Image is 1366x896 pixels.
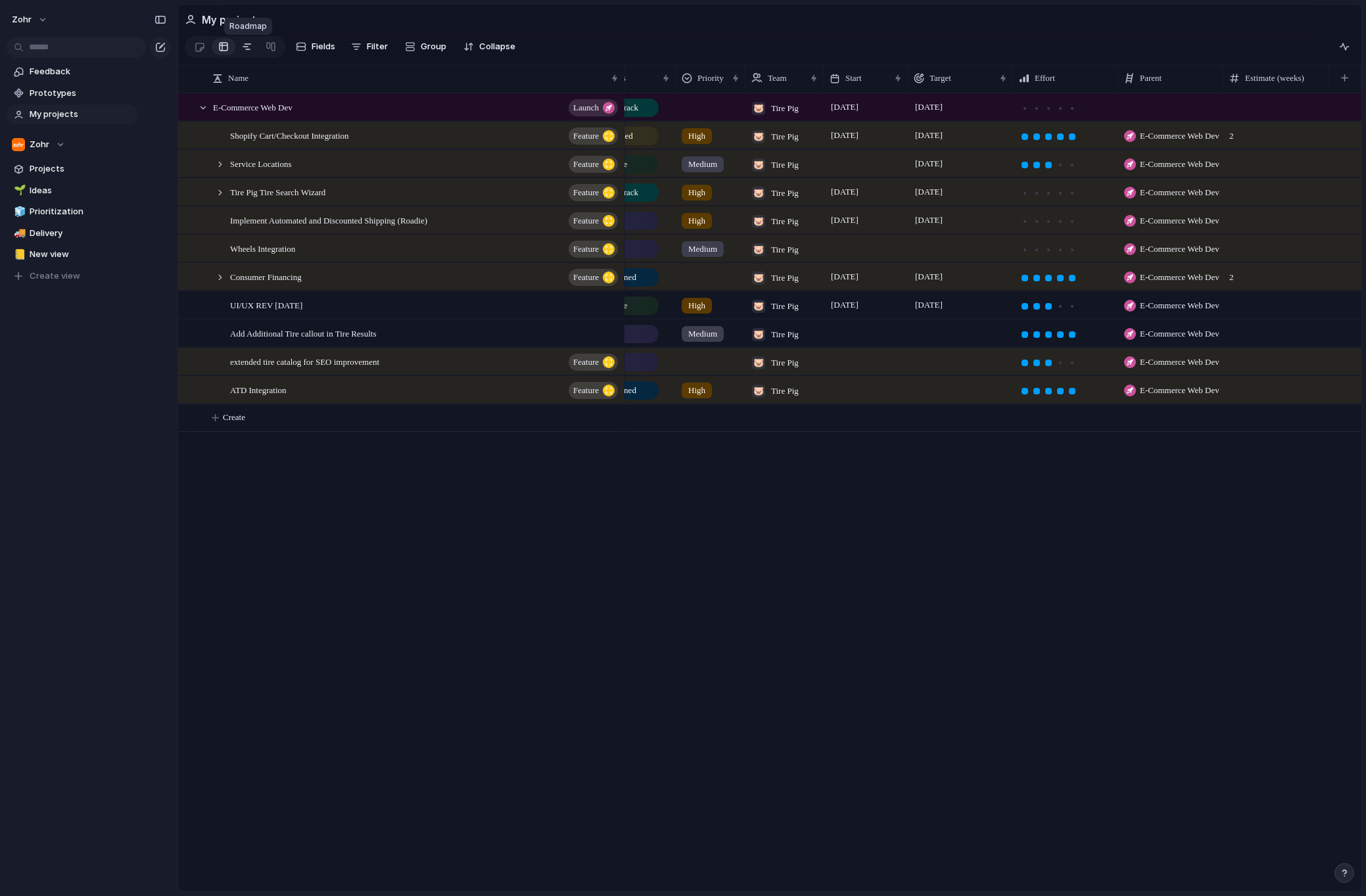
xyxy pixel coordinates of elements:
span: Feature [573,127,599,145]
span: [DATE] [912,99,946,115]
div: 🐷 [752,385,765,398]
span: Prioritization [30,205,133,218]
span: Feature [573,155,599,174]
span: [DATE] [828,269,862,285]
span: High [688,130,705,143]
div: 🐷 [752,300,765,313]
a: 🚚Delivery [7,224,138,243]
button: 🚚 [12,227,25,240]
div: Roadmap [224,18,272,35]
button: Feature [569,156,618,173]
a: 🧊Prioritization [7,202,138,222]
div: 🧊 [14,204,23,220]
span: E-Commerce Web Dev [1140,243,1219,256]
span: E-Commerce Web Dev [1140,158,1219,171]
span: Collapse [479,40,515,53]
div: 🚚 [14,225,23,241]
span: Feature [573,240,599,258]
span: Feature [573,212,599,230]
span: Group [421,40,446,53]
button: 🧊 [12,205,25,218]
span: E-Commerce Web Dev [1140,384,1219,397]
span: Consumer Financing [230,269,302,284]
span: [DATE] [912,212,946,228]
span: Tire Pig [771,130,799,143]
a: Prototypes [7,83,138,103]
div: 🐷 [752,356,765,369]
span: Medium [688,158,717,171]
a: 🌱Ideas [7,181,138,200]
button: Create view [7,266,138,286]
span: Shopify Cart/Checkout Integration [230,128,349,143]
button: launch [569,99,618,116]
span: E-Commerce Web Dev [1140,271,1219,284]
span: [DATE] [912,184,946,200]
span: Priority [697,72,724,85]
span: extended tire catalog for SEO improvement [230,354,379,369]
span: High [688,214,705,227]
div: 🐷 [752,328,765,341]
span: E-Commerce Web Dev [1140,186,1219,199]
span: New view [30,248,133,261]
span: Tire Pig [771,271,799,285]
span: Prototypes [30,87,133,100]
button: Feature [569,269,618,286]
button: 🌱 [12,184,25,197]
span: High [688,299,705,312]
span: [DATE] [912,156,946,172]
span: Tire Pig Tire Search Wizard [230,184,325,199]
button: Fields [291,36,341,57]
button: Feature [569,128,618,145]
a: My projects [7,105,138,124]
a: Feedback [7,62,138,82]
span: Projects [30,162,133,176]
span: Service Locations [230,156,292,171]
button: Feature [569,212,618,229]
div: 🐷 [752,102,765,115]
span: Tire Pig [771,187,799,200]
div: 🐷 [752,130,765,143]
span: [DATE] [828,99,862,115]
h2: My projects [202,12,262,28]
button: Feature [569,354,618,371]
span: Tire Pig [771,158,799,172]
span: [DATE] [828,128,862,143]
span: My projects [30,108,133,121]
span: E-Commerce Web Dev [1140,327,1219,341]
button: Feature [569,241,618,258]
span: Medium [688,243,717,256]
span: Fields [312,40,335,53]
span: Filter [367,40,388,53]
span: [DATE] [912,269,946,285]
button: Collapse [458,36,521,57]
div: 🐷 [752,215,765,228]
span: Add Additional Tire callout in Tire Results [230,325,376,341]
a: 📒New view [7,245,138,264]
div: 📒 [14,247,23,262]
div: 🌱 [14,183,23,198]
span: Tire Pig [771,300,799,313]
span: [DATE] [912,297,946,313]
span: Feature [573,353,599,371]
div: 🐷 [752,243,765,256]
span: Feature [573,183,599,202]
span: Feedback [30,65,133,78]
button: Zohr [7,135,138,154]
span: Start [845,72,862,85]
span: Target [930,72,951,85]
span: E-Commerce Web Dev [213,99,293,114]
span: E-Commerce Web Dev [1140,299,1219,312]
span: Create [223,411,245,424]
span: Feature [573,268,599,287]
span: 2 [1224,264,1328,284]
div: 🐷 [752,271,765,285]
span: [DATE] [912,128,946,143]
span: Name [228,72,248,85]
button: Filter [346,36,393,57]
span: Parent [1140,72,1162,85]
span: ATD Integration [230,382,287,397]
span: Tire Pig [771,102,799,115]
span: Implement Automated and Discounted Shipping (Roadie) [230,212,427,227]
